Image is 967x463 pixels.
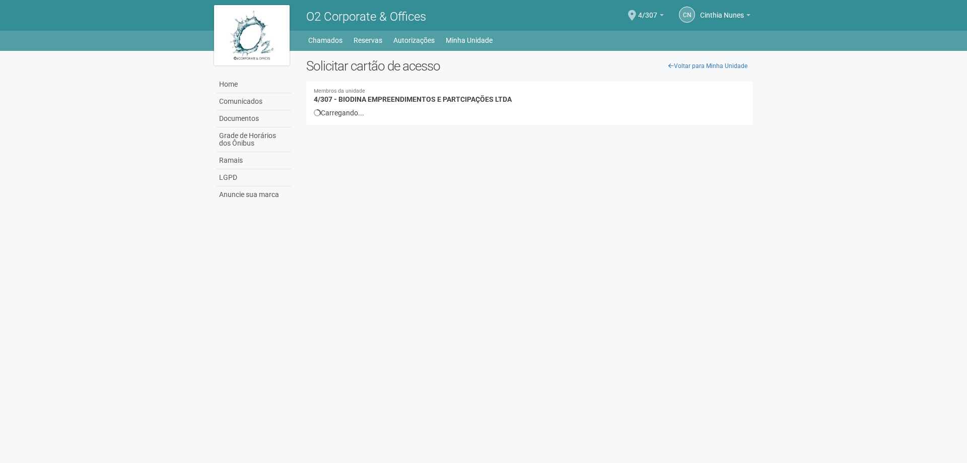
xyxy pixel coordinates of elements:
a: Autorizações [393,33,435,47]
a: Reservas [354,33,382,47]
span: O2 Corporate & Offices [306,10,426,24]
a: Comunicados [217,93,291,110]
a: Chamados [308,33,342,47]
a: Ramais [217,152,291,169]
span: 4/307 [638,2,657,19]
a: Documentos [217,110,291,127]
a: Anuncie sua marca [217,186,291,203]
a: LGPD [217,169,291,186]
a: Minha Unidade [446,33,493,47]
img: logo.jpg [214,5,290,65]
span: Cinthia Nunes [700,2,744,19]
a: Voltar para Minha Unidade [663,58,753,74]
a: Cinthia Nunes [700,13,750,21]
a: 4/307 [638,13,664,21]
div: Carregando... [314,108,745,117]
a: CN [679,7,695,23]
h2: Solicitar cartão de acesso [306,58,753,74]
small: Membros da unidade [314,89,745,94]
a: Home [217,76,291,93]
a: Grade de Horários dos Ônibus [217,127,291,152]
h4: 4/307 - BIODINA EMPREENDIMENTOS E PARTCIPAÇÕES LTDA [314,89,745,103]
